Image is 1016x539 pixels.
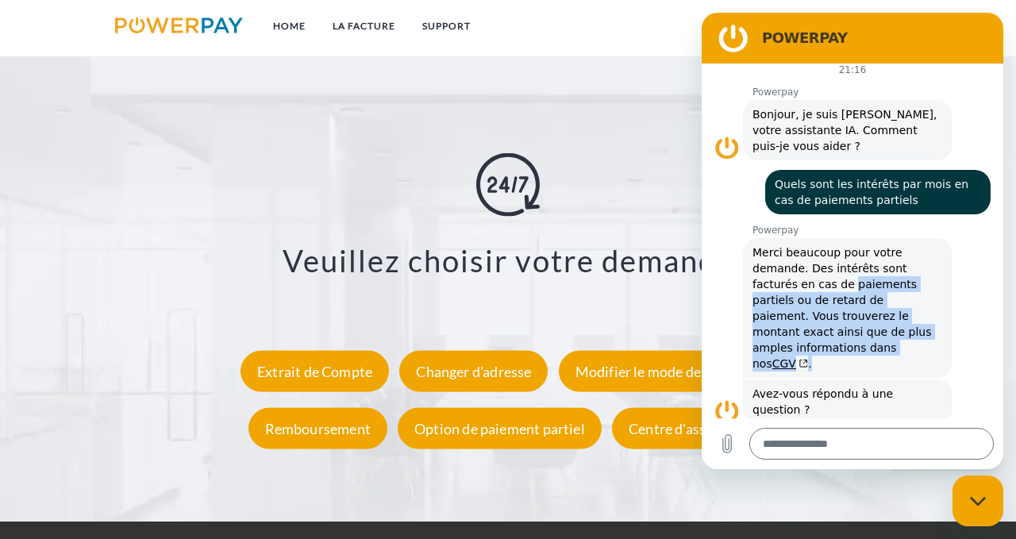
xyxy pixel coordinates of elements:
iframe: Fenêtre de messagerie [702,13,1003,469]
img: online-shopping.svg [476,152,540,216]
a: Extrait de Compte [237,362,393,379]
h3: Veuillez choisir votre demande [71,241,945,279]
div: Changer d'adresse [399,350,548,391]
a: Changer d'adresse [395,362,552,379]
img: logo-powerpay.svg [115,17,243,33]
div: Extrait de Compte [241,350,389,391]
a: Modifier le mode de livraison [555,362,779,379]
iframe: Bouton de lancement de la fenêtre de messagerie, conversation en cours [952,475,1003,526]
a: Remboursement [244,419,391,437]
a: LA FACTURE [319,12,409,40]
a: Centre d'assistance [608,419,772,437]
div: Remboursement [248,407,387,449]
div: Modifier le mode de livraison [559,350,775,391]
div: Centre d'assistance [612,407,768,449]
a: Support [409,12,484,40]
a: CG [826,12,868,40]
a: Option de paiement partiel [394,419,606,437]
a: Home [260,12,319,40]
div: Option de paiement partiel [398,407,602,449]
